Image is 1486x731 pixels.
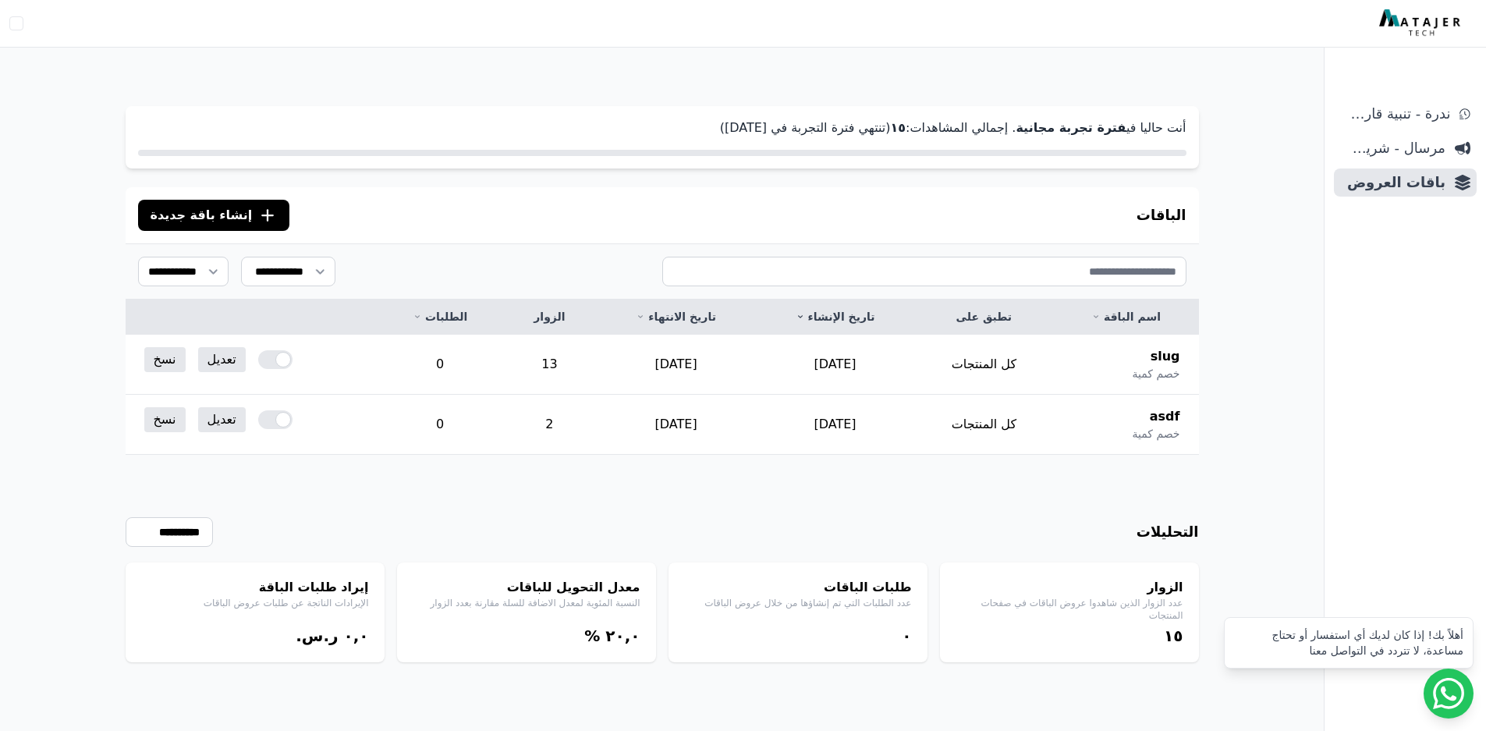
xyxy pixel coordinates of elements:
[151,206,253,225] span: إنشاء باقة جديدة
[914,395,1053,455] td: كل المنتجات
[756,335,914,395] td: [DATE]
[956,625,1183,647] div: ١٥
[1150,407,1180,426] span: asdf
[890,120,906,135] strong: ١٥
[684,597,912,609] p: عدد الطلبات التي تم إنشاؤها من خلال عروض الباقات
[584,626,600,645] span: %
[956,578,1183,597] h4: الزوار
[296,626,338,645] span: ر.س.
[1137,521,1199,543] h3: التحليلات
[914,300,1053,335] th: تطبق على
[1137,204,1186,226] h3: الباقات
[1132,366,1179,381] span: خصم كمية
[378,395,503,455] td: 0
[343,626,368,645] bdi: ۰,۰
[956,597,1183,622] p: عدد الزوار الذين شاهدوا عروض الباقات في صفحات المنتجات
[144,407,186,432] a: نسخ
[1340,172,1445,193] span: باقات العروض
[503,395,597,455] td: 2
[596,335,755,395] td: [DATE]
[775,309,896,325] a: تاريخ الإنشاء
[503,300,597,335] th: الزوار
[144,347,186,372] a: نسخ
[596,395,755,455] td: [DATE]
[684,578,912,597] h4: طلبات الباقات
[1234,627,1463,658] div: أهلاً بك! إذا كان لديك أي استفسار أو تحتاج مساعدة، لا تتردد في التواصل معنا
[378,335,503,395] td: 0
[141,578,369,597] h4: إيراد طلبات الباقة
[141,597,369,609] p: الإيرادات الناتجة عن طلبات عروض الباقات
[1340,137,1445,159] span: مرسال - شريط دعاية
[138,200,290,231] button: إنشاء باقة جديدة
[413,597,640,609] p: النسبة المئوية لمعدل الاضافة للسلة مقارنة بعدد الزوار
[1072,309,1179,325] a: اسم الباقة
[605,626,640,645] bdi: ٢۰,۰
[1132,426,1179,442] span: خصم كمية
[914,335,1053,395] td: كل المنتجات
[198,347,246,372] a: تعديل
[1340,103,1450,125] span: ندرة - تنبية قارب علي النفاذ
[684,625,912,647] div: ۰
[1151,347,1180,366] span: slug
[198,407,246,432] a: تعديل
[413,578,640,597] h4: معدل التحويل للباقات
[1379,9,1464,37] img: MatajerTech Logo
[138,119,1186,137] p: أنت حاليا في . إجمالي المشاهدات: (تنتهي فترة التجربة في [DATE])
[756,395,914,455] td: [DATE]
[396,309,484,325] a: الطلبات
[503,335,597,395] td: 13
[1016,120,1126,135] strong: فترة تجربة مجانية
[615,309,736,325] a: تاريخ الانتهاء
